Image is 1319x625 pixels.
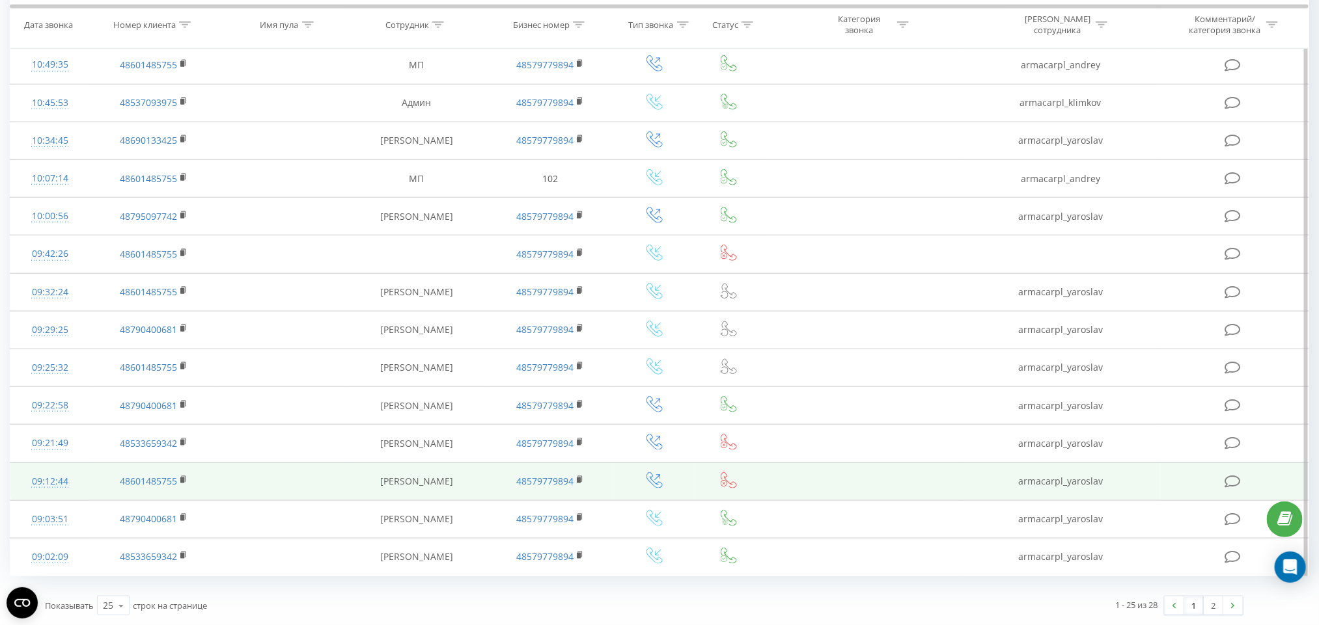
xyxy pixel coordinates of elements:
[120,59,177,71] a: 48601485755
[385,19,429,30] div: Сотрудник
[7,587,38,618] button: Open CMP widget
[516,512,574,525] a: 48579779894
[347,387,486,425] td: [PERSON_NAME]
[23,128,76,153] div: 10:34:45
[347,273,486,311] td: [PERSON_NAME]
[629,19,674,30] div: Тип звонка
[962,462,1160,500] td: armacarpl_yaroslav
[23,317,76,343] div: 09:29:25
[347,198,486,235] td: [PERSON_NAME]
[516,361,574,373] a: 48579779894
[23,431,76,456] div: 09:21:49
[347,500,486,538] td: [PERSON_NAME]
[24,19,73,30] div: Дата звонка
[23,507,76,532] div: 09:03:51
[120,248,177,260] a: 48601485755
[23,393,76,418] div: 09:22:58
[516,210,574,222] a: 48579779894
[824,14,894,36] div: Категория звонка
[23,544,76,570] div: 09:02:09
[516,286,574,298] a: 48579779894
[516,475,574,487] a: 48579779894
[45,600,94,611] span: Показывать
[113,19,176,30] div: Номер клиента
[120,399,177,412] a: 48790400681
[962,160,1160,198] td: armacarpl_andrey
[23,52,76,77] div: 10:49:35
[486,160,615,198] td: 102
[23,355,76,380] div: 09:25:32
[516,96,574,109] a: 48579779894
[120,172,177,185] a: 48601485755
[516,399,574,412] a: 48579779894
[23,204,76,229] div: 10:00:56
[347,462,486,500] td: [PERSON_NAME]
[347,538,486,576] td: [PERSON_NAME]
[347,160,486,198] td: МП
[347,46,486,84] td: МП
[120,286,177,298] a: 48601485755
[120,96,177,109] a: 48537093975
[120,323,177,336] a: 48790400681
[347,311,486,349] td: [PERSON_NAME]
[516,134,574,146] a: 48579779894
[513,19,570,30] div: Бизнес номер
[962,46,1160,84] td: armacarpl_andrey
[347,84,486,122] td: Админ
[516,59,574,71] a: 48579779894
[516,437,574,449] a: 48579779894
[23,280,76,305] div: 09:32:24
[1204,596,1223,615] a: 2
[120,361,177,373] a: 48601485755
[516,248,574,260] a: 48579779894
[712,19,738,30] div: Статус
[120,437,177,449] a: 48533659342
[962,122,1160,159] td: armacarpl_yaroslav
[347,425,486,462] td: [PERSON_NAME]
[23,241,76,267] div: 09:42:26
[962,387,1160,425] td: armacarpl_yaroslav
[120,134,177,146] a: 48690133425
[347,349,486,386] td: [PERSON_NAME]
[23,90,76,116] div: 10:45:53
[120,210,177,222] a: 48795097742
[516,550,574,563] a: 48579779894
[962,349,1160,386] td: armacarpl_yaroslav
[23,166,76,191] div: 10:07:14
[962,500,1160,538] td: armacarpl_yaroslav
[962,311,1160,349] td: armacarpl_yaroslav
[120,512,177,525] a: 48790400681
[1023,14,1092,36] div: [PERSON_NAME] сотрудника
[133,600,207,611] span: строк на странице
[120,550,177,563] a: 48533659342
[1275,552,1306,583] div: Open Intercom Messenger
[23,469,76,494] div: 09:12:44
[347,122,486,159] td: [PERSON_NAME]
[260,19,299,30] div: Имя пула
[103,599,113,612] div: 25
[962,273,1160,311] td: armacarpl_yaroslav
[962,425,1160,462] td: armacarpl_yaroslav
[962,198,1160,235] td: armacarpl_yaroslav
[1184,596,1204,615] a: 1
[120,475,177,487] a: 48601485755
[1187,14,1263,36] div: Комментарий/категория звонка
[962,84,1160,122] td: armacarpl_klimkov
[1116,598,1158,611] div: 1 - 25 из 28
[516,323,574,336] a: 48579779894
[962,538,1160,576] td: armacarpl_yaroslav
